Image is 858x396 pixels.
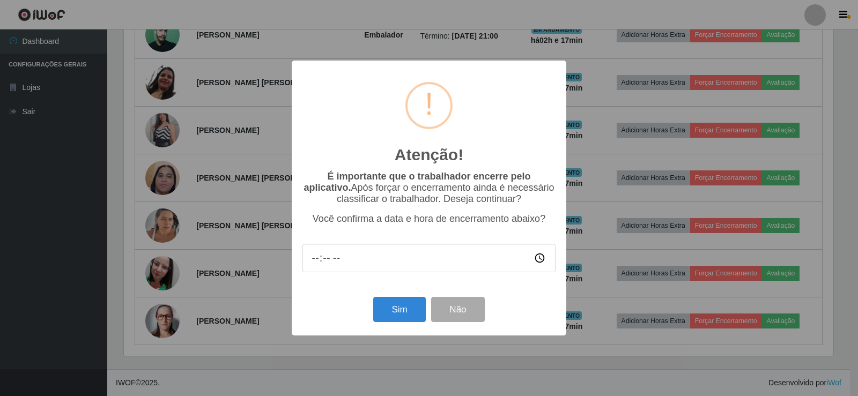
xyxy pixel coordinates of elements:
[395,145,463,165] h2: Atenção!
[302,213,556,225] p: Você confirma a data e hora de encerramento abaixo?
[304,171,530,193] b: É importante que o trabalhador encerre pelo aplicativo.
[431,297,484,322] button: Não
[302,171,556,205] p: Após forçar o encerramento ainda é necessário classificar o trabalhador. Deseja continuar?
[373,297,425,322] button: Sim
